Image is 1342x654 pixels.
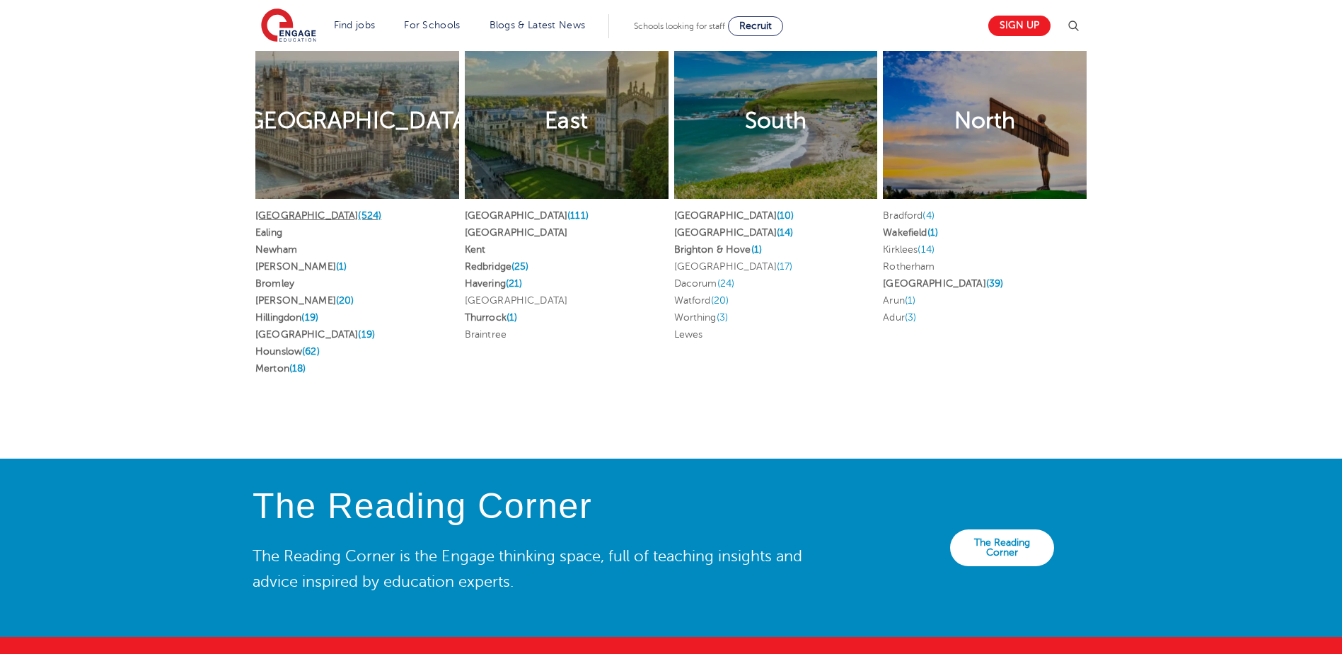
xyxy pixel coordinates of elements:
span: (1) [751,244,762,255]
span: (1) [507,312,517,323]
li: Lewes [674,326,878,343]
a: [GEOGRAPHIC_DATA](111) [465,210,589,221]
span: (4) [922,210,934,221]
span: (39) [986,278,1004,289]
li: Rotherham [883,258,1087,275]
a: [GEOGRAPHIC_DATA](39) [883,278,1003,289]
a: [GEOGRAPHIC_DATA](524) [255,210,381,221]
li: Dacorum [674,275,878,292]
span: (10) [777,210,794,221]
h2: North [954,106,1016,136]
a: Bromley [255,278,294,289]
a: For Schools [404,20,460,30]
span: (14) [777,227,794,238]
a: Blogs & Latest News [490,20,586,30]
a: [GEOGRAPHIC_DATA] [465,227,567,238]
span: (1) [905,295,915,306]
span: (17) [777,261,793,272]
span: (14) [918,244,935,255]
a: Havering(21) [465,278,523,289]
span: (524) [358,210,381,221]
li: Braintree [465,326,669,343]
p: The Reading Corner is the Engage thinking space, full of teaching insights and advice inspired by... [253,544,813,595]
h2: [GEOGRAPHIC_DATA] [241,106,474,136]
a: Wakefield(1) [883,227,938,238]
a: The Reading Corner [950,529,1054,566]
li: [GEOGRAPHIC_DATA] [465,292,669,309]
h2: East [545,106,588,136]
a: Merton(18) [255,363,306,374]
a: Sign up [988,16,1051,36]
a: Hounslow(62) [255,346,320,357]
span: (20) [336,295,354,306]
li: Worthing [674,309,878,326]
span: (62) [302,346,320,357]
a: Brighton & Hove(1) [674,244,763,255]
span: (3) [905,312,916,323]
li: Kirklees [883,241,1087,258]
h2: South [745,106,807,136]
img: Engage Education [261,8,316,44]
span: (21) [506,278,523,289]
span: (19) [301,312,318,323]
span: Recruit [739,21,772,31]
li: Adur [883,309,1087,326]
a: Find jobs [334,20,376,30]
span: (19) [358,329,375,340]
span: (1) [336,261,347,272]
a: Recruit [728,16,783,36]
span: (25) [511,261,529,272]
a: [GEOGRAPHIC_DATA](14) [674,227,794,238]
h4: The Reading Corner [253,487,813,526]
a: Redbridge(25) [465,261,529,272]
li: Watford [674,292,878,309]
a: [GEOGRAPHIC_DATA](19) [255,329,375,340]
a: Ealing [255,227,282,238]
li: Arun [883,292,1087,309]
a: Thurrock(1) [465,312,518,323]
span: (111) [567,210,589,221]
span: (24) [717,278,735,289]
a: [PERSON_NAME](20) [255,295,354,306]
span: Schools looking for staff [634,21,725,31]
li: Bradford [883,207,1087,224]
span: (20) [711,295,729,306]
a: [PERSON_NAME](1) [255,261,347,272]
a: Kent [465,244,486,255]
li: [GEOGRAPHIC_DATA] [674,258,878,275]
span: (3) [717,312,728,323]
a: [GEOGRAPHIC_DATA](10) [674,210,794,221]
a: Hillingdon(19) [255,312,318,323]
a: Newham [255,244,297,255]
span: (18) [289,363,306,374]
span: (1) [927,227,938,238]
